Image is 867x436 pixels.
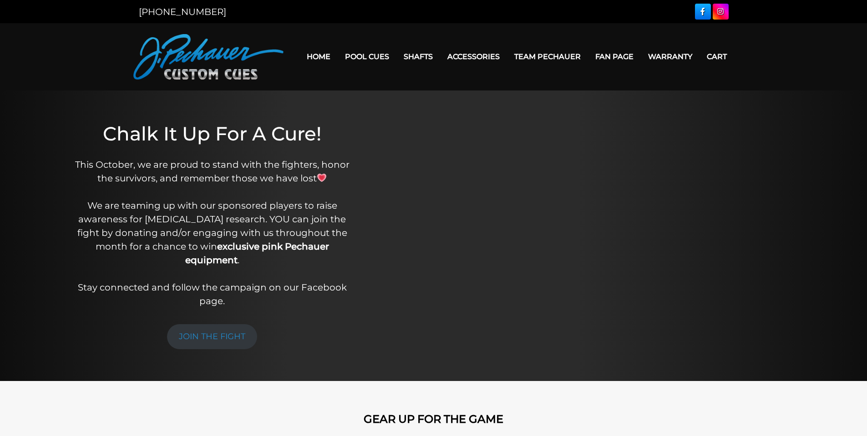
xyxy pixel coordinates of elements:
[364,412,503,426] strong: GEAR UP FOR THE GAME
[70,122,355,145] h1: Chalk It Up For A Cure!
[167,324,257,349] a: JOIN THE FIGHT
[317,173,326,182] img: 💗
[440,45,507,68] a: Accessories
[139,6,226,17] a: [PHONE_NUMBER]
[641,45,700,68] a: Warranty
[588,45,641,68] a: Fan Page
[70,158,355,308] p: This October, we are proud to stand with the fighters, honor the survivors, and remember those we...
[507,45,588,68] a: Team Pechauer
[396,45,440,68] a: Shafts
[185,241,329,266] strong: exclusive pink Pechauer equipment
[299,45,338,68] a: Home
[338,45,396,68] a: Pool Cues
[700,45,734,68] a: Cart
[133,34,284,80] img: Pechauer Custom Cues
